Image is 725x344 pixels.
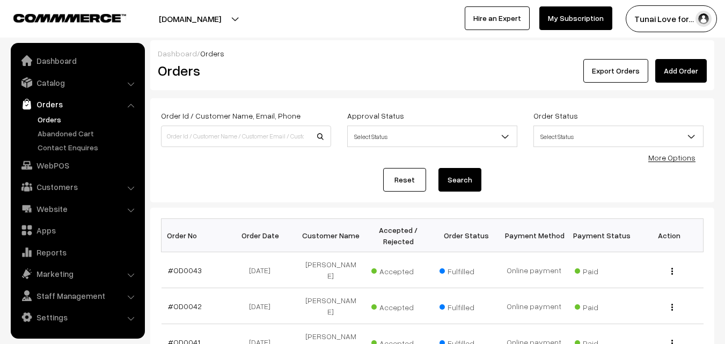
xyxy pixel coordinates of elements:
th: Order Date [229,219,297,252]
a: Apps [13,221,141,240]
img: Menu [671,268,673,275]
a: Abandoned Cart [35,128,141,139]
span: Select Status [533,126,704,147]
a: Marketing [13,264,141,283]
a: My Subscription [539,6,612,30]
a: Customers [13,177,141,196]
td: Online payment [500,252,568,288]
span: Accepted [371,263,425,277]
a: More Options [648,153,695,162]
img: user [695,11,712,27]
a: Orders [13,94,141,114]
a: Website [13,199,141,218]
span: Select Status [348,127,517,146]
button: Export Orders [583,59,648,83]
a: #OD0042 [168,302,202,311]
a: Orders [35,114,141,125]
a: Contact Enquires [35,142,141,153]
a: Dashboard [13,51,141,70]
td: [PERSON_NAME] [297,252,364,288]
th: Order No [162,219,229,252]
td: [DATE] [229,288,297,324]
a: Catalog [13,73,141,92]
td: Online payment [500,288,568,324]
td: [DATE] [229,252,297,288]
td: [PERSON_NAME] [297,288,364,324]
button: [DOMAIN_NAME] [121,5,259,32]
th: Payment Status [568,219,635,252]
label: Order Id / Customer Name, Email, Phone [161,110,301,121]
a: Add Order [655,59,707,83]
input: Order Id / Customer Name / Customer Email / Customer Phone [161,126,331,147]
span: Select Status [534,127,703,146]
span: Paid [575,299,628,313]
button: Search [438,168,481,192]
span: Accepted [371,299,425,313]
th: Customer Name [297,219,364,252]
a: Settings [13,308,141,327]
th: Payment Method [500,219,568,252]
span: Paid [575,263,628,277]
span: Select Status [347,126,517,147]
a: Hire an Expert [465,6,530,30]
div: / [158,48,707,59]
span: Fulfilled [440,263,493,277]
button: Tunai Love for… [626,5,717,32]
a: Reports [13,243,141,262]
a: #OD0043 [168,266,202,275]
label: Approval Status [347,110,404,121]
label: Order Status [533,110,578,121]
span: Orders [200,49,224,58]
a: Reset [383,168,426,192]
img: Menu [671,304,673,311]
th: Order Status [433,219,500,252]
th: Action [635,219,703,252]
a: WebPOS [13,156,141,175]
img: COMMMERCE [13,14,126,22]
span: Fulfilled [440,299,493,313]
a: Dashboard [158,49,197,58]
h2: Orders [158,62,330,79]
a: COMMMERCE [13,11,107,24]
a: Staff Management [13,286,141,305]
th: Accepted / Rejected [364,219,432,252]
